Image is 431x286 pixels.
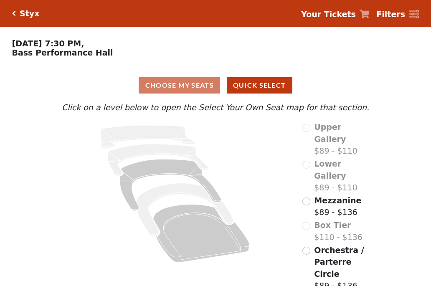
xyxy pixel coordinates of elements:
span: Upper Gallery [314,122,346,144]
label: $89 - $110 [314,158,371,194]
path: Lower Gallery - Seats Available: 0 [108,144,209,176]
button: Quick Select [227,77,292,94]
p: Click on a level below to open the Select Your Own Seat map for that section. [60,101,371,114]
strong: Filters [376,10,405,19]
a: Click here to go back to filters [12,10,16,16]
span: Lower Gallery [314,159,346,180]
a: Filters [376,8,419,20]
span: Orchestra / Parterre Circle [314,246,364,278]
path: Orchestra / Parterre Circle - Seats Available: 49 [153,205,250,263]
label: $89 - $110 [314,121,371,157]
label: $110 - $136 [314,219,363,243]
span: Mezzanine [314,196,361,205]
path: Upper Gallery - Seats Available: 0 [101,125,196,148]
a: Your Tickets [301,8,370,20]
label: $89 - $136 [314,195,361,218]
span: Box Tier [314,220,351,230]
h5: Styx [20,9,39,18]
strong: Your Tickets [301,10,356,19]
